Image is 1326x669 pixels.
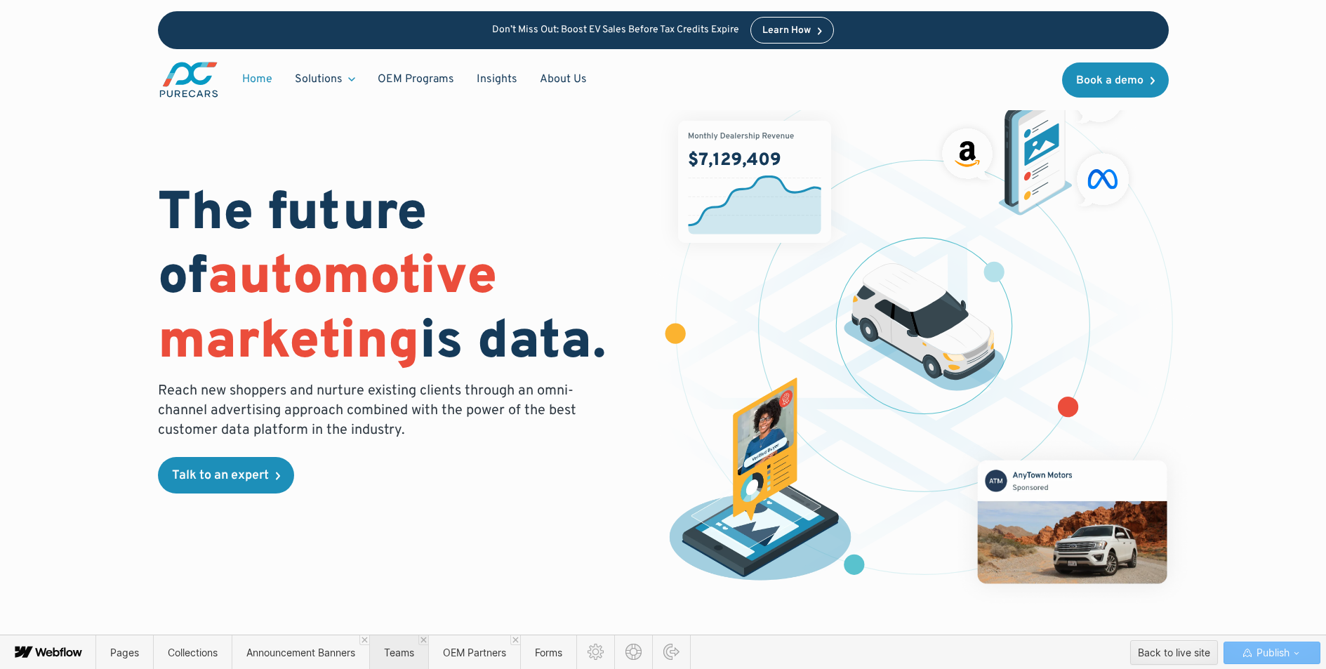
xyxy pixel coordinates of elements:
img: persona of a buyer [656,378,866,587]
p: Reach new shoppers and nurture existing clients through an omni-channel advertising approach comb... [158,381,585,440]
img: illustration of a vehicle [844,263,1005,391]
div: Solutions [295,72,343,87]
div: Back to live site [1138,642,1210,663]
span: Collections [168,647,218,658]
a: Home [231,66,284,93]
img: mockup of facebook post [951,434,1193,609]
a: Book a demo [1062,62,1169,98]
a: Talk to an expert [158,457,294,494]
a: Close 'Teams' tab [418,635,428,645]
img: chart showing monthly dealership revenue of $7m [678,121,831,243]
span: Publish [1254,642,1289,663]
a: main [158,60,220,99]
img: purecars logo [158,60,220,99]
span: Pages [110,647,139,658]
span: Forms [535,647,562,658]
img: ads on social media and advertising partners [935,67,1136,216]
button: Publish [1224,642,1320,664]
a: OEM Programs [366,66,465,93]
div: Talk to an expert [172,470,269,482]
div: Learn How [762,26,811,36]
a: Close 'OEM Partners' tab [510,635,520,645]
h1: The future of is data. [158,183,647,376]
a: Close 'Announcement Banners' tab [359,635,369,645]
p: Don’t Miss Out: Boost EV Sales Before Tax Credits Expire [492,25,739,37]
span: OEM Partners [443,647,506,658]
a: Learn How [750,17,834,44]
span: Announcement Banners [246,647,355,658]
button: Back to live site [1130,640,1218,665]
span: automotive marketing [158,245,497,376]
div: Book a demo [1076,75,1143,86]
div: Solutions [284,66,366,93]
a: About Us [529,66,598,93]
a: Insights [465,66,529,93]
span: Teams [384,647,414,658]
